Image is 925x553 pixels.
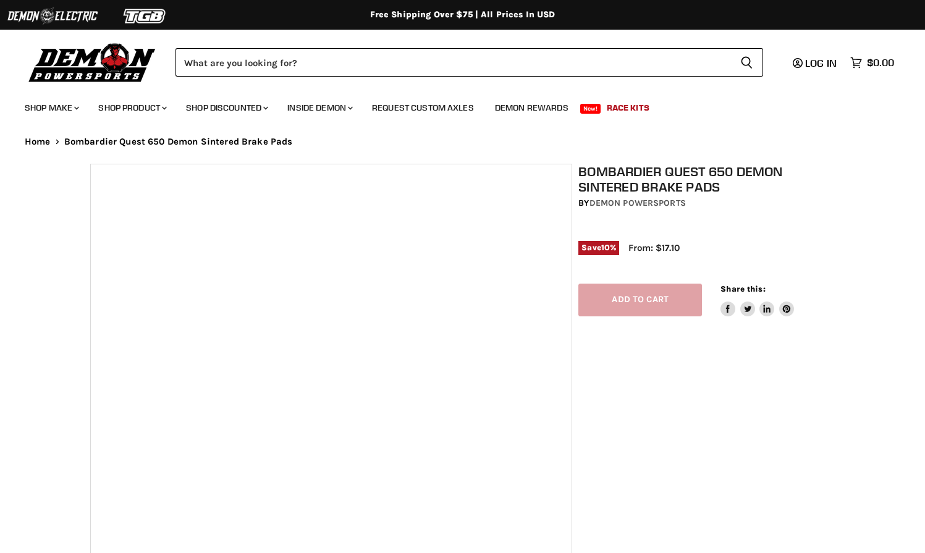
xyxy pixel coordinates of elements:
a: Demon Powersports [589,198,686,208]
span: From: $17.10 [628,242,680,253]
a: Demon Rewards [486,95,578,120]
a: Shop Discounted [177,95,276,120]
a: Request Custom Axles [363,95,483,120]
ul: Main menu [15,90,891,120]
button: Search [730,48,763,77]
aside: Share this: [720,284,794,316]
a: Log in [787,57,844,69]
a: Inside Demon [278,95,360,120]
a: $0.00 [844,54,900,72]
a: Race Kits [598,95,659,120]
span: $0.00 [867,57,894,69]
a: Shop Product [89,95,174,120]
h1: Bombardier Quest 650 Demon Sintered Brake Pads [578,164,841,195]
a: Home [25,137,51,147]
img: Demon Electric Logo 2 [6,4,99,28]
span: Log in [805,57,837,69]
span: Share this: [720,284,765,293]
img: Demon Powersports [25,40,160,84]
span: Bombardier Quest 650 Demon Sintered Brake Pads [64,137,293,147]
div: by [578,196,841,210]
span: 10 [601,243,610,252]
form: Product [175,48,763,77]
span: New! [580,104,601,114]
a: Shop Make [15,95,87,120]
span: Save % [578,241,619,255]
img: TGB Logo 2 [99,4,192,28]
input: Search [175,48,730,77]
